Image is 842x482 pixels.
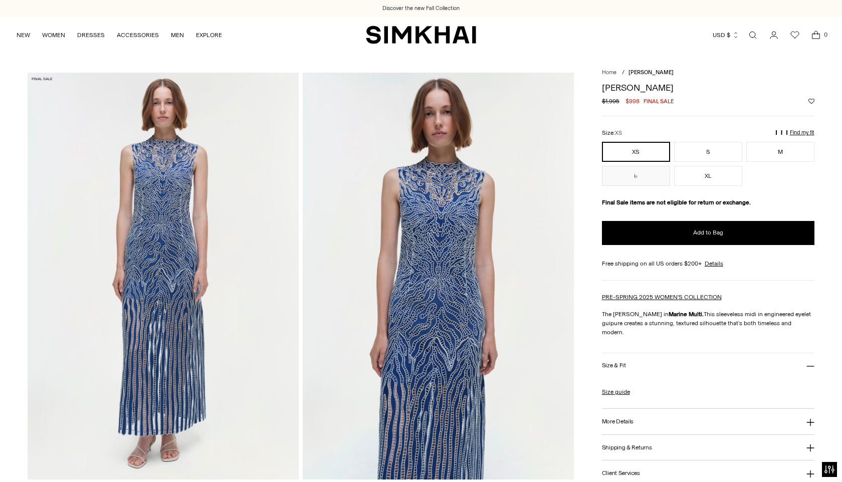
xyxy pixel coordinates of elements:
button: XS [602,142,670,162]
a: PRE-SPRING 2025 WOMEN'S COLLECTION [602,294,722,301]
a: Size guide [602,387,630,396]
a: NEW [17,24,30,46]
a: SIMKHAI [366,25,476,45]
button: More Details [602,409,814,434]
h3: Shipping & Returns [602,444,652,451]
span: $998 [625,97,640,106]
button: S [674,142,742,162]
span: Add to Bag [693,228,723,237]
p: The [PERSON_NAME] in This sleeveless midi in engineered eyelet guipure creates a stunning, textur... [602,310,814,337]
button: Add to Wishlist [808,98,814,104]
img: Giovanna Dress [28,73,299,479]
a: Details [705,259,723,268]
span: [PERSON_NAME] [628,69,674,76]
a: Discover the new Fall Collection [382,5,460,13]
a: Open search modal [743,25,763,45]
h3: More Details [602,418,634,425]
a: EXPLORE [196,24,222,46]
nav: breadcrumbs [602,69,814,77]
span: 0 [821,30,830,39]
div: Free shipping on all US orders $200+ [602,259,814,268]
button: L [602,166,670,186]
a: Home [602,69,616,76]
div: / [622,69,624,77]
a: ACCESSORIES [117,24,159,46]
a: WOMEN [42,24,65,46]
a: DRESSES [77,24,105,46]
a: MEN [171,24,184,46]
button: XL [674,166,742,186]
strong: Final Sale items are not eligible for return or exchange. [602,199,751,206]
img: Giovanna Dress [303,73,574,479]
button: Add to Bag [602,221,814,245]
span: XS [615,130,622,136]
h1: [PERSON_NAME] [602,83,814,92]
button: Size & Fit [602,353,814,379]
button: Shipping & Returns [602,435,814,460]
h3: Size & Fit [602,362,626,369]
button: M [746,142,814,162]
button: USD $ [713,24,739,46]
a: Wishlist [785,25,805,45]
a: Open cart modal [806,25,826,45]
h3: Client Services [602,470,640,476]
s: $1,995 [602,97,619,106]
label: Size: [602,128,622,138]
a: Go to the account page [764,25,784,45]
strong: Marine Multi. [669,311,704,318]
